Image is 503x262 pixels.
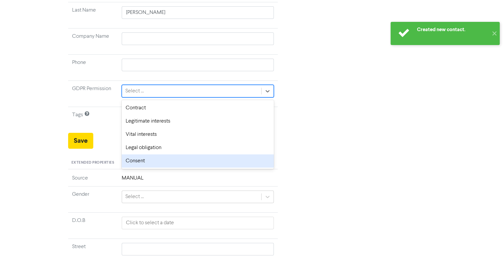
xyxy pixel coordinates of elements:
div: Legitimate interests [122,115,274,128]
td: Tags [68,107,118,133]
div: Select ... [125,193,144,201]
input: Click to select a date [122,217,274,229]
td: Gender [68,186,118,212]
td: Phone [68,55,118,81]
td: MANUAL [118,174,278,186]
iframe: Chat Widget [470,230,503,262]
div: Consent [122,154,274,168]
td: GDPR Permission [68,81,118,107]
div: Contract [122,101,274,115]
div: Vital interests [122,128,274,141]
div: Legal obligation [122,141,274,154]
div: Created new contact. [417,26,488,33]
td: Company Name [68,28,118,55]
td: D.O.B [68,212,118,238]
td: Source [68,174,118,186]
div: Select ... [125,87,144,95]
td: Last Name [68,2,118,28]
div: Extended Properties [68,157,278,169]
button: Save [68,133,93,149]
